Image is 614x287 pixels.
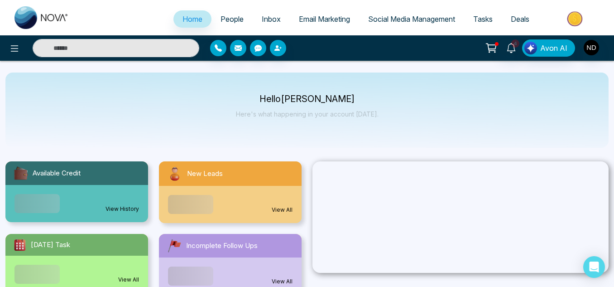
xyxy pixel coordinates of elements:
span: Inbox [262,15,281,24]
a: People [211,10,253,28]
span: New Leads [187,169,223,179]
a: Email Marketing [290,10,359,28]
img: followUps.svg [166,238,182,254]
span: Tasks [473,15,493,24]
div: Open Intercom Messenger [583,256,605,278]
span: 4 [511,39,519,48]
a: Deals [502,10,538,28]
img: Lead Flow [524,42,537,54]
img: todayTask.svg [13,238,27,252]
img: newLeads.svg [166,165,183,182]
button: Avon AI [522,39,575,57]
span: Available Credit [33,168,81,179]
span: Deals [511,15,529,24]
p: Hello [PERSON_NAME] [236,95,379,103]
span: Avon AI [540,43,567,54]
span: Email Marketing [299,15,350,24]
span: [DATE] Task [31,240,70,250]
a: New LeadsView All [153,161,307,223]
a: Tasks [464,10,502,28]
img: Market-place.gif [543,9,609,29]
img: Nova CRM Logo [14,6,69,29]
a: Inbox [253,10,290,28]
span: Home [182,15,202,24]
a: Social Media Management [359,10,464,28]
a: View All [272,277,293,286]
a: View History [106,205,139,213]
span: People [221,15,244,24]
span: Incomplete Follow Ups [186,241,258,251]
p: Here's what happening in your account [DATE]. [236,110,379,118]
img: availableCredit.svg [13,165,29,181]
a: View All [118,276,139,284]
span: Social Media Management [368,15,455,24]
a: Home [173,10,211,28]
img: User Avatar [584,40,599,55]
a: 4 [500,39,522,55]
a: View All [272,206,293,214]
